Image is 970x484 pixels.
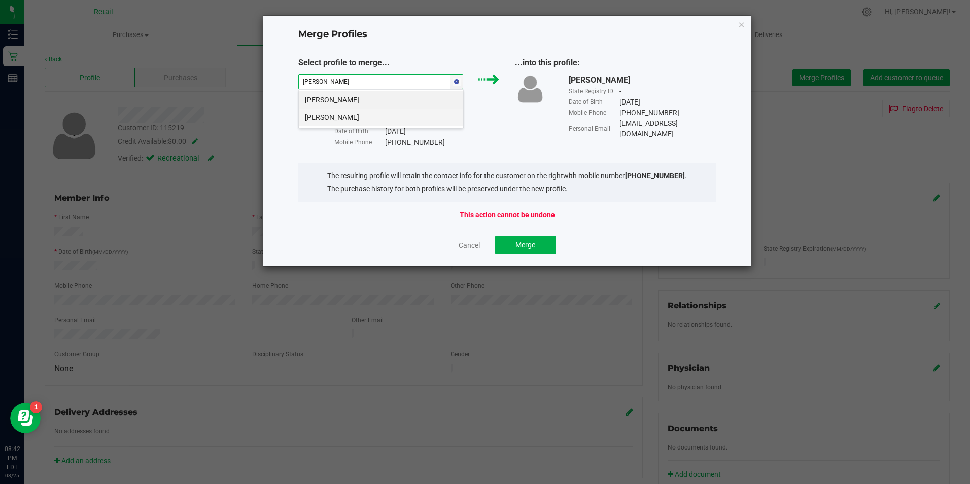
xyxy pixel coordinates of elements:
div: [PHONE_NUMBER] [619,108,679,118]
div: State Registry ID [569,87,619,96]
span: ...into this profile: [515,58,580,67]
iframe: Resource center [10,403,41,433]
div: Mobile Phone [569,108,619,117]
strong: This action cannot be undone [460,210,555,220]
div: [DATE] [619,97,640,108]
strong: [PHONE_NUMBER] [625,171,685,180]
span: with mobile number . [563,171,687,180]
div: [EMAIL_ADDRESS][DOMAIN_NAME] [619,118,716,140]
li: [PERSON_NAME] [299,109,463,126]
div: [PHONE_NUMBER] [385,137,445,148]
a: Cancel [459,240,480,250]
span: Merge [515,240,535,249]
input: Type customer name to search [299,75,451,89]
div: Date of Birth [569,97,619,107]
span: Select profile to merge... [298,58,390,67]
button: Merge [495,236,556,254]
img: user-icon.png [515,74,545,104]
h4: Merge Profiles [298,28,716,41]
div: [PERSON_NAME] [569,74,630,86]
button: Close [738,18,745,30]
div: Date of Birth [334,127,385,136]
li: [PERSON_NAME] [299,91,463,109]
div: Mobile Phone [334,137,385,147]
div: [DATE] [385,126,406,137]
li: The purchase history for both profiles will be preserved under the new profile. [327,184,687,194]
div: - [619,86,621,97]
div: Personal Email [569,124,619,133]
li: The resulting profile will retain the contact info for the customer on the right [327,170,687,181]
img: green_arrow.svg [478,74,499,85]
iframe: Resource center unread badge [30,401,42,413]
